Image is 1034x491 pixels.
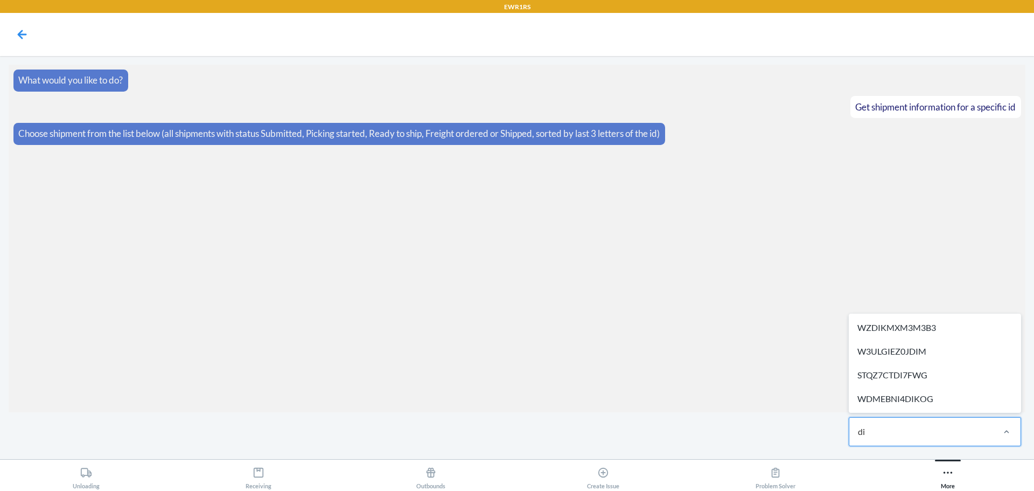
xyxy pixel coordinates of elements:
div: WZDIKMXM3M3B3 [851,316,1019,340]
button: Outbounds [345,460,517,489]
input: WZDIKMXM3M3B3W3ULGIEZ0JDIMSTQZ7CTDI7FWGWDMEBNI4DIKOG [858,425,866,438]
div: Receiving [246,462,271,489]
button: Create Issue [517,460,689,489]
div: Create Issue [587,462,619,489]
div: W3ULGIEZ0JDIM [851,340,1019,363]
div: Outbounds [416,462,445,489]
span: Get shipment information for a specific id [855,101,1016,113]
div: Problem Solver [756,462,795,489]
button: More [862,460,1034,489]
p: EWR1RS [504,2,530,12]
div: More [941,462,955,489]
button: Receiving [172,460,345,489]
p: Choose shipment from the list below (all shipments with status Submitted, Picking started, Ready ... [18,127,660,141]
div: Unloading [73,462,100,489]
div: STQZ7CTDI7FWG [851,363,1019,387]
p: What would you like to do? [18,73,123,87]
div: WDMEBNI4DIKOG [851,387,1019,411]
button: Problem Solver [689,460,862,489]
